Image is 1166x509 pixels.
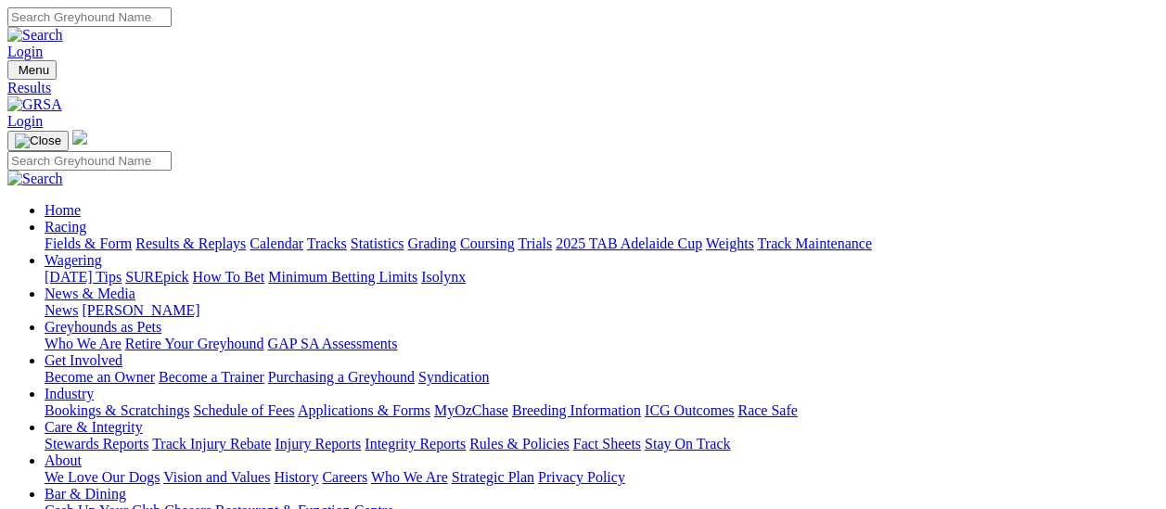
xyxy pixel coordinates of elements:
[268,369,415,385] a: Purchasing a Greyhound
[7,96,62,113] img: GRSA
[19,63,49,77] span: Menu
[45,436,148,452] a: Stewards Reports
[518,235,552,251] a: Trials
[538,469,625,485] a: Privacy Policy
[7,44,43,59] a: Login
[45,469,1159,486] div: About
[7,80,1159,96] a: Results
[758,235,872,251] a: Track Maintenance
[159,369,264,385] a: Become a Trainer
[351,235,404,251] a: Statistics
[7,27,63,44] img: Search
[737,402,797,418] a: Race Safe
[45,336,122,351] a: Who We Are
[512,402,641,418] a: Breeding Information
[45,202,81,218] a: Home
[82,302,199,318] a: [PERSON_NAME]
[45,402,1159,419] div: Industry
[7,151,172,171] input: Search
[469,436,570,452] a: Rules & Policies
[152,436,271,452] a: Track Injury Rebate
[7,113,43,129] a: Login
[45,386,94,401] a: Industry
[45,369,1159,386] div: Get Involved
[307,235,347,251] a: Tracks
[452,469,534,485] a: Strategic Plan
[274,469,318,485] a: History
[268,336,398,351] a: GAP SA Assessments
[45,302,78,318] a: News
[365,436,466,452] a: Integrity Reports
[268,269,417,285] a: Minimum Betting Limits
[45,352,122,368] a: Get Involved
[706,235,754,251] a: Weights
[45,436,1159,452] div: Care & Integrity
[193,269,265,285] a: How To Bet
[45,219,86,235] a: Racing
[45,235,1159,252] div: Racing
[556,235,702,251] a: 2025 TAB Adelaide Cup
[15,134,61,148] img: Close
[45,269,122,285] a: [DATE] Tips
[193,402,294,418] a: Schedule of Fees
[7,131,69,151] button: Toggle navigation
[250,235,303,251] a: Calendar
[408,235,456,251] a: Grading
[460,235,515,251] a: Coursing
[125,336,264,351] a: Retire Your Greyhound
[45,419,143,435] a: Care & Integrity
[45,369,155,385] a: Become an Owner
[7,171,63,187] img: Search
[371,469,448,485] a: Who We Are
[163,469,270,485] a: Vision and Values
[275,436,361,452] a: Injury Reports
[418,369,489,385] a: Syndication
[645,402,734,418] a: ICG Outcomes
[45,469,160,485] a: We Love Our Dogs
[135,235,246,251] a: Results & Replays
[421,269,466,285] a: Isolynx
[7,60,57,80] button: Toggle navigation
[45,269,1159,286] div: Wagering
[45,252,102,268] a: Wagering
[45,452,82,468] a: About
[573,436,641,452] a: Fact Sheets
[45,302,1159,319] div: News & Media
[45,286,135,301] a: News & Media
[298,402,430,418] a: Applications & Forms
[125,269,188,285] a: SUREpick
[45,235,132,251] a: Fields & Form
[72,130,87,145] img: logo-grsa-white.png
[45,486,126,502] a: Bar & Dining
[45,402,189,418] a: Bookings & Scratchings
[45,319,161,335] a: Greyhounds as Pets
[645,436,730,452] a: Stay On Track
[322,469,367,485] a: Careers
[7,7,172,27] input: Search
[45,336,1159,352] div: Greyhounds as Pets
[434,402,508,418] a: MyOzChase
